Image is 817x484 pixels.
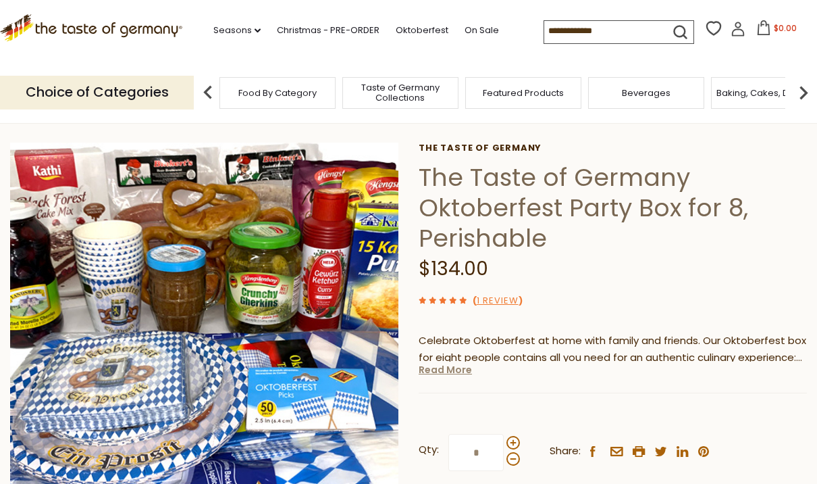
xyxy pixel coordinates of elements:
[419,333,807,366] p: Celebrate Oktoberfest at home with family and friends. Our Oktoberfest box for eight people conta...
[213,23,261,38] a: Seasons
[622,88,670,98] a: Beverages
[774,22,797,34] span: $0.00
[419,162,807,253] h1: The Taste of Germany Oktoberfest Party Box for 8, Perishable
[550,443,581,460] span: Share:
[448,434,504,471] input: Qty:
[238,88,317,98] a: Food By Category
[346,82,454,103] a: Taste of Germany Collections
[419,441,439,458] strong: Qty:
[396,23,448,38] a: Oktoberfest
[477,294,519,308] a: 1 Review
[419,256,488,282] span: $134.00
[748,20,806,41] button: $0.00
[790,79,817,106] img: next arrow
[419,363,472,377] a: Read More
[194,79,221,106] img: previous arrow
[483,88,564,98] a: Featured Products
[473,294,523,307] span: ( )
[465,23,499,38] a: On Sale
[277,23,379,38] a: Christmas - PRE-ORDER
[419,143,807,153] a: The Taste of Germany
